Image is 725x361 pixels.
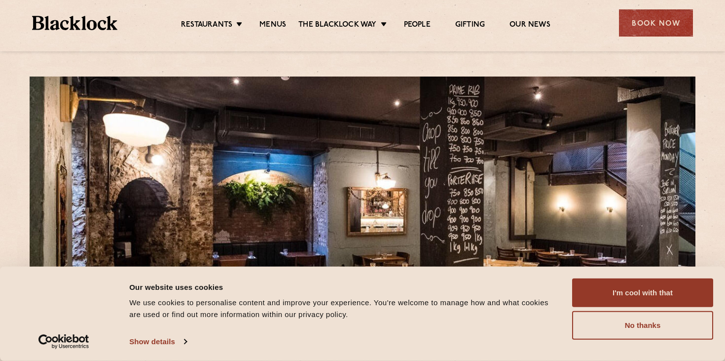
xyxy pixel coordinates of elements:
[129,334,186,349] a: Show details
[129,281,561,293] div: Our website uses cookies
[32,16,117,30] img: BL_Textured_Logo-footer-cropped.svg
[181,20,232,31] a: Restaurants
[404,20,431,31] a: People
[619,9,693,37] div: Book Now
[298,20,376,31] a: The Blacklock Way
[455,20,485,31] a: Gifting
[129,297,561,321] div: We use cookies to personalise content and improve your experience. You're welcome to manage how a...
[572,279,713,307] button: I'm cool with that
[509,20,550,31] a: Our News
[21,334,107,349] a: Usercentrics Cookiebot - opens in a new window
[259,20,286,31] a: Menus
[572,311,713,340] button: No thanks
